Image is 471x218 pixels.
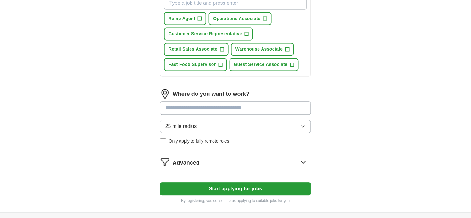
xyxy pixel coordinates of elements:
[164,58,227,71] button: Fast Food Supervisor
[230,58,299,71] button: Guest Service Associate
[160,120,311,133] button: 25 mile radius
[160,183,311,196] button: Start applying for jobs
[160,157,170,167] img: filter
[169,31,242,37] span: Customer Service Representative
[235,46,283,53] span: Warehouse Associate
[213,15,260,22] span: Operations Associate
[169,62,216,68] span: Fast Food Supervisor
[169,138,229,145] span: Only apply to fully remote roles
[169,46,218,53] span: Retail Sales Associate
[165,123,197,130] span: 25 mile radius
[231,43,294,56] button: Warehouse Associate
[169,15,195,22] span: Ramp Agent
[160,89,170,99] img: location.png
[173,90,250,99] label: Where do you want to work?
[234,62,288,68] span: Guest Service Associate
[164,12,206,25] button: Ramp Agent
[209,12,271,25] button: Operations Associate
[160,198,311,204] p: By registering, you consent to us applying to suitable jobs for you
[160,139,166,145] input: Only apply to fully remote roles
[164,28,253,41] button: Customer Service Representative
[173,159,200,167] span: Advanced
[164,43,229,56] button: Retail Sales Associate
